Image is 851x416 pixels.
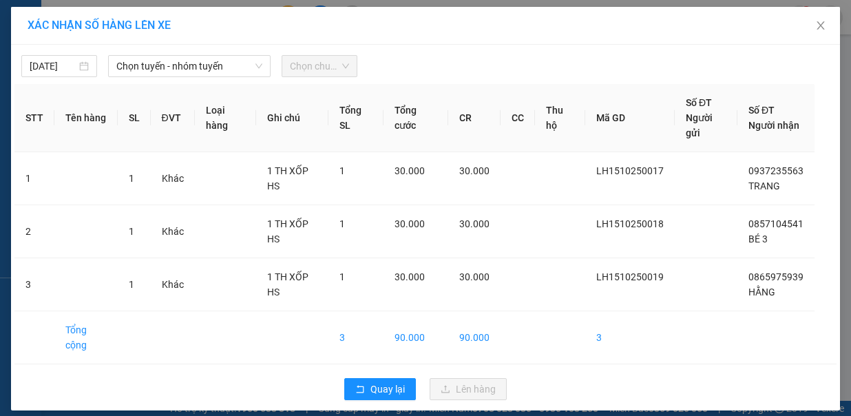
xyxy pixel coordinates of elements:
span: Quay lại [370,382,405,397]
td: 90.000 [384,311,448,364]
span: rollback [355,384,365,395]
span: 30.000 [395,271,425,282]
span: 1 [129,173,134,184]
span: LH1510250018 [596,218,664,229]
button: rollbackQuay lại [344,378,416,400]
span: 1 TH XỐP HS [267,165,308,191]
span: Chọn chuyến [290,56,349,76]
input: 15/10/2025 [30,59,76,74]
td: Khác [151,152,195,205]
span: 1 TH XỐP HS [267,218,308,245]
th: Tên hàng [54,84,118,152]
span: Chọn tuyến - nhóm tuyến [116,56,262,76]
span: 0865975939 [748,271,803,282]
th: SL [118,84,151,152]
th: Loại hàng [195,84,257,152]
span: 1 TH XỐP HS [267,271,308,298]
span: 0857104541 [748,218,803,229]
span: XÁC NHẬN SỐ HÀNG LÊN XE [28,19,171,32]
span: 30.000 [459,271,490,282]
span: LH1510250017 [596,165,664,176]
span: Số ĐT [686,97,712,108]
span: down [255,62,263,70]
th: STT [14,84,54,152]
th: Tổng SL [328,84,384,152]
span: Người gửi [686,112,713,138]
span: 30.000 [459,218,490,229]
span: 1 [339,165,345,176]
th: CR [448,84,501,152]
span: HẰNG [748,287,775,298]
span: Người nhận [748,120,799,131]
td: 3 [14,258,54,311]
td: Khác [151,258,195,311]
span: 1 [339,218,345,229]
span: close [815,20,826,31]
td: 90.000 [448,311,501,364]
button: Close [801,7,840,45]
th: Ghi chú [256,84,328,152]
th: Mã GD [585,84,675,152]
span: LH1510250019 [596,271,664,282]
span: TRANG [748,180,780,191]
th: Thu hộ [535,84,585,152]
span: 1 [129,226,134,237]
span: 1 [339,271,345,282]
td: Tổng cộng [54,311,118,364]
td: Khác [151,205,195,258]
td: 1 [14,152,54,205]
span: BÉ 3 [748,233,768,245]
span: 30.000 [459,165,490,176]
button: uploadLên hàng [430,378,507,400]
span: Số ĐT [748,105,775,116]
span: 0937235563 [748,165,803,176]
td: 2 [14,205,54,258]
span: 1 [129,279,134,290]
span: 30.000 [395,218,425,229]
td: 3 [585,311,675,364]
th: ĐVT [151,84,195,152]
span: 30.000 [395,165,425,176]
th: Tổng cước [384,84,448,152]
td: 3 [328,311,384,364]
th: CC [501,84,535,152]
